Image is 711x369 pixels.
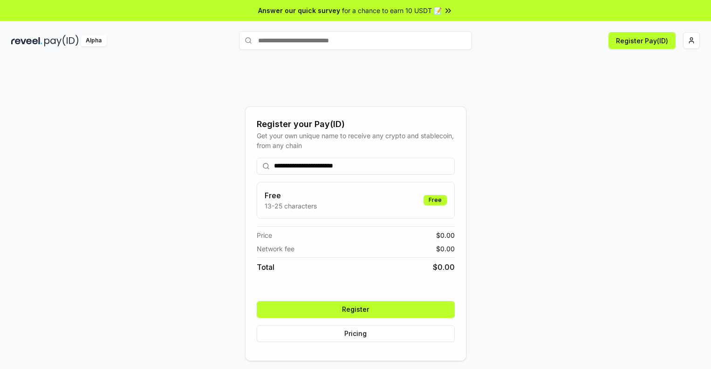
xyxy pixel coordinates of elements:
[257,118,455,131] div: Register your Pay(ID)
[257,301,455,318] button: Register
[257,325,455,342] button: Pricing
[436,230,455,240] span: $ 0.00
[342,6,442,15] span: for a chance to earn 10 USDT 📝
[257,262,274,273] span: Total
[265,190,317,201] h3: Free
[257,230,272,240] span: Price
[81,35,107,47] div: Alpha
[257,244,294,254] span: Network fee
[44,35,79,47] img: pay_id
[436,244,455,254] span: $ 0.00
[608,32,676,49] button: Register Pay(ID)
[258,6,340,15] span: Answer our quick survey
[265,201,317,211] p: 13-25 characters
[257,131,455,150] div: Get your own unique name to receive any crypto and stablecoin, from any chain
[11,35,42,47] img: reveel_dark
[424,195,447,205] div: Free
[433,262,455,273] span: $ 0.00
